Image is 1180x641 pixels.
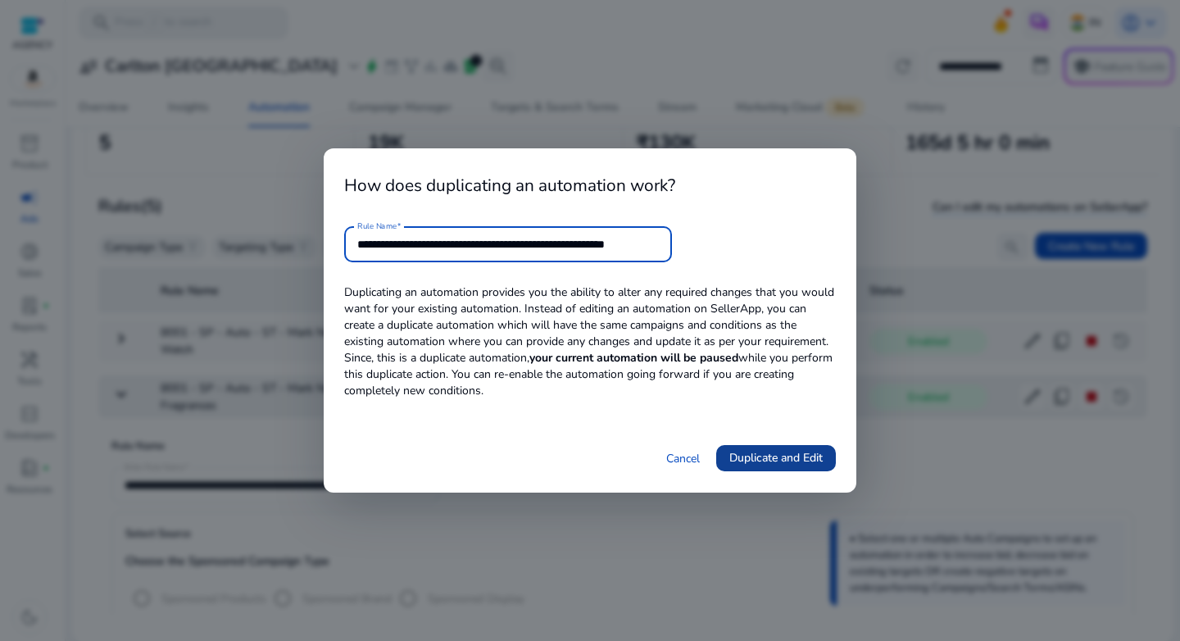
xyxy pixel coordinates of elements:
[716,445,836,471] button: Duplicate and Edit
[344,175,836,220] h4: How does duplicating an automation work?
[529,350,738,366] span: your current automation will be paused
[729,449,823,466] span: Duplicate and Edit
[666,450,700,467] a: Cancel
[357,220,397,232] mat-label: Rule Name
[344,268,836,440] p: Duplicating an automation provides you the ability to alter any required changes that you would w...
